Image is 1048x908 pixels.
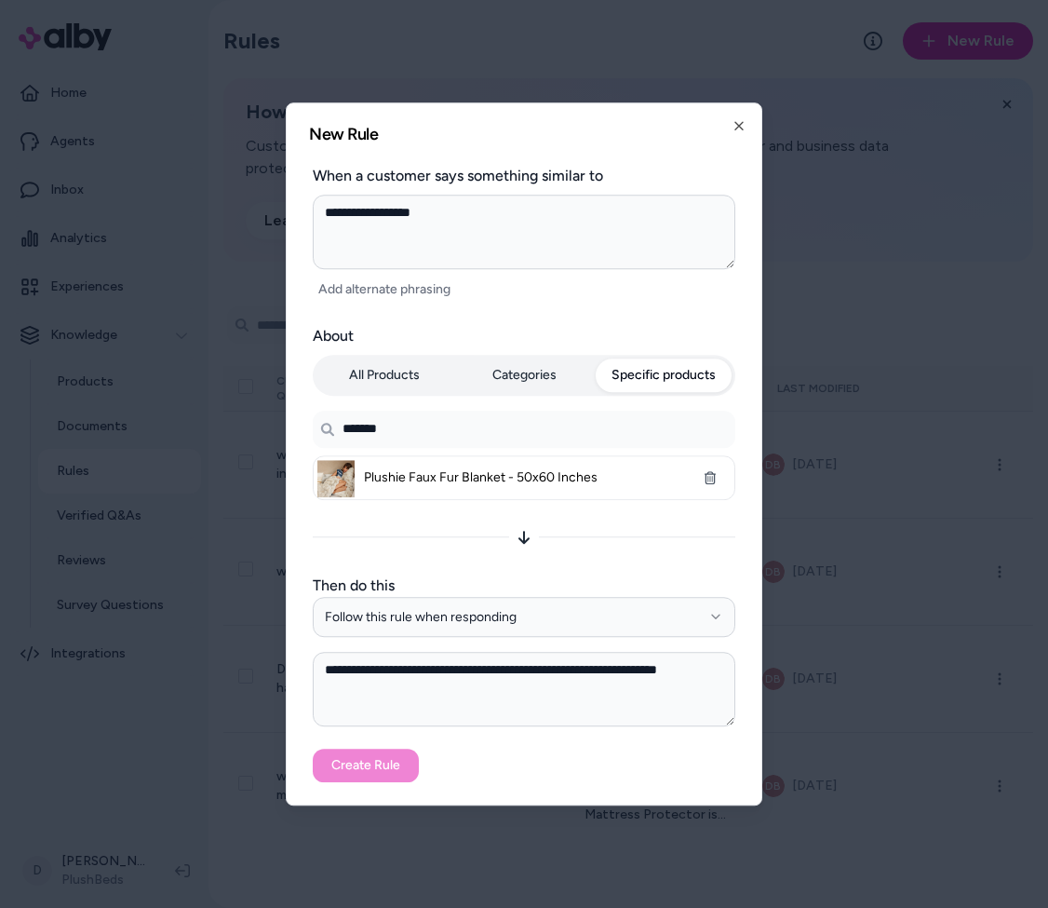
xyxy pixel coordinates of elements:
[313,575,735,597] label: Then do this
[317,460,355,497] img: Plushie Faux Fur Blanket - 50x60 Inches
[313,165,735,187] label: When a customer says something similar to
[309,126,739,142] h2: New Rule
[596,359,732,392] button: Specific products
[313,325,735,347] label: About
[364,468,662,487] span: Plushie Faux Fur Blanket - 50x60 Inches
[456,359,592,392] button: Categories
[313,277,456,303] button: Add alternate phrasing
[316,359,452,392] button: All Products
